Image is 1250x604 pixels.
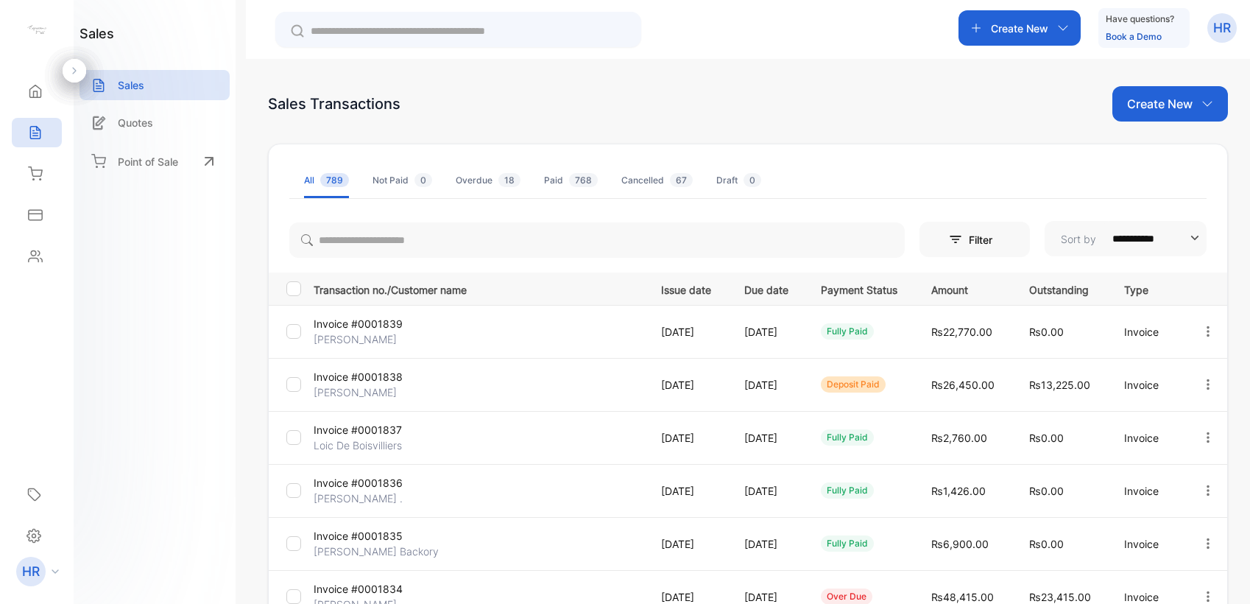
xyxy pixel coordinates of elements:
span: ₨0.00 [1029,538,1064,550]
p: HR [1213,18,1231,38]
p: Invoice [1124,377,1170,393]
span: 0 [744,173,761,187]
p: [PERSON_NAME] [314,331,423,347]
div: deposit paid [821,376,886,393]
p: Invoice [1124,483,1170,499]
span: ₨0.00 [1029,485,1064,497]
p: Invoice [1124,430,1170,446]
button: Create New [1112,86,1228,122]
p: Payment Status [821,279,901,298]
span: ₨6,900.00 [931,538,989,550]
p: Filter [969,232,1001,247]
p: [DATE] [744,430,791,446]
a: Point of Sale [80,145,230,178]
p: Sales [118,77,144,93]
span: ₨2,760.00 [931,432,987,444]
span: ₨48,415.00 [931,591,994,603]
p: Invoice [1124,536,1170,552]
span: 67 [670,173,693,187]
p: Invoice #0001837 [314,422,423,438]
p: Issue date [661,279,714,298]
div: Cancelled [621,174,693,187]
p: [DATE] [744,324,791,340]
p: [DATE] [661,483,714,499]
p: [DATE] [744,536,791,552]
p: [PERSON_NAME] . [314,491,423,506]
button: Create New [958,10,1081,46]
div: All [304,174,349,187]
span: ₨1,426.00 [931,485,986,497]
span: ₨0.00 [1029,326,1064,338]
img: logo [26,19,48,41]
p: [DATE] [661,536,714,552]
p: Invoice #0001839 [314,316,423,331]
p: Have questions? [1106,12,1174,27]
p: [DATE] [661,377,714,393]
p: Amount [931,279,999,298]
p: [DATE] [744,483,791,499]
div: Overdue [456,174,520,187]
div: fully paid [821,482,874,499]
button: Filter [919,222,1030,257]
p: Point of Sale [118,154,178,169]
a: Quotes [80,108,230,138]
div: Draft [716,174,761,187]
p: Quotes [118,115,153,130]
span: ₨26,450.00 [931,379,995,391]
p: Sort by [1061,231,1096,247]
p: Create New [991,21,1048,36]
iframe: LiveChat chat widget [1188,542,1250,604]
p: Invoice #0001835 [314,528,423,544]
span: ₨13,225.00 [1029,379,1090,391]
a: Book a Demo [1106,31,1162,42]
button: HR [1207,10,1237,46]
div: Sales Transactions [268,93,400,115]
p: [DATE] [661,430,714,446]
div: fully paid [821,535,874,552]
span: 789 [320,173,349,187]
span: 0 [414,173,432,187]
h1: sales [80,24,114,43]
span: 768 [569,173,598,187]
p: Type [1124,279,1170,298]
span: ₨23,415.00 [1029,591,1091,603]
p: Transaction no./Customer name [314,279,643,298]
p: [PERSON_NAME] Backory [314,544,439,559]
p: Outstanding [1029,279,1094,298]
p: HR [22,562,40,581]
span: ₨0.00 [1029,432,1064,444]
p: [PERSON_NAME] [314,384,423,400]
p: Due date [744,279,791,298]
p: Invoice #0001838 [314,369,423,384]
p: Invoice #0001834 [314,581,423,597]
p: Invoice [1124,324,1170,340]
a: Sales [80,70,230,100]
button: Sort by [1045,221,1207,256]
div: Not Paid [372,174,432,187]
span: ₨22,770.00 [931,326,992,338]
div: fully paid [821,323,874,340]
p: Invoice #0001836 [314,475,423,491]
p: Create New [1127,95,1193,113]
p: [DATE] [744,377,791,393]
div: Paid [544,174,598,187]
span: 18 [498,173,520,187]
div: fully paid [821,429,874,446]
p: [DATE] [661,324,714,340]
p: Loic De Boisvilliers [314,438,423,453]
